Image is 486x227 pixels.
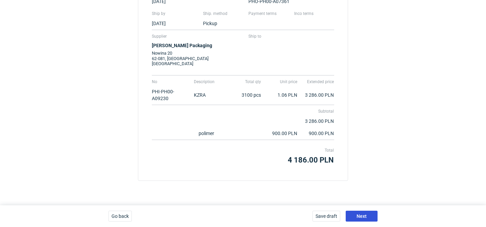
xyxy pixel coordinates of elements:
th: Extended price [298,75,334,86]
th: Payment terms [243,7,289,17]
button: Next [346,211,378,222]
td: 900.00 PLN [298,127,334,140]
th: Supplier [152,30,243,40]
button: Go back [108,211,132,222]
th: Description [188,75,225,86]
td: 1.06 PLN [261,86,298,105]
td: Pickup [198,17,243,30]
h4: [PERSON_NAME] Packaging [152,43,243,49]
th: Unit price [261,75,298,86]
strong: 4 186.00 PLN [288,156,334,164]
button: Save draft [312,211,340,222]
td: 3100 pcs [225,86,261,105]
th: Ship. method [198,7,243,17]
th: No [152,75,188,86]
td: 900.00 PLN [261,127,298,140]
span: Go back [112,214,129,219]
td: Nowina 20 62-081, [GEOGRAPHIC_DATA] [GEOGRAPHIC_DATA] [152,40,243,75]
td: 3 286.00 PLN [298,86,334,105]
th: Total qty [225,75,261,86]
td: PHI-PH00-A09230 [152,86,188,105]
td: 3 286.00 PLN [152,115,334,127]
span: Save draft [316,214,337,219]
td: [DATE] [152,17,198,30]
th: Ship by [152,7,198,17]
span: Next [357,214,367,219]
th: Subtotal [152,105,334,115]
td: polimer [152,127,261,140]
td: KZRA [188,86,225,105]
th: Ship to [243,30,334,40]
th: Total [152,140,334,154]
th: Inco terms [289,7,335,17]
